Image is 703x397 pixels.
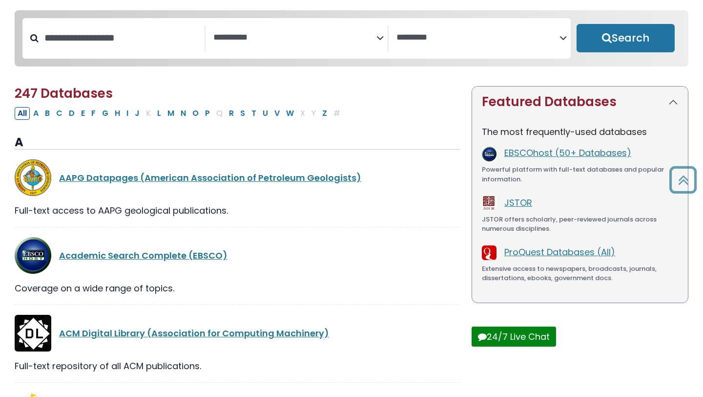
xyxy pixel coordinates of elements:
button: Filter Results U [260,107,271,120]
button: Filter Results E [78,107,88,120]
a: ACM Digital Library (Association for Computing Machinery) [59,327,329,339]
button: Filter Results V [271,107,283,120]
div: JSTOR offers scholarly, peer-reviewed journals across numerous disciplines. [482,215,678,234]
button: Filter Results H [112,107,123,120]
button: All [15,107,30,120]
button: 24/7 Live Chat [472,327,556,347]
button: Filter Results T [248,107,259,120]
div: Full-text access to AAPG geological publications. [15,204,460,217]
a: EBSCOhost (50+ Databases) [504,147,631,159]
a: JSTOR [504,197,532,209]
button: Filter Results L [154,107,164,120]
button: Filter Results J [132,107,143,120]
button: Filter Results W [283,107,297,120]
nav: Search filters [15,10,688,67]
button: Filter Results Z [319,107,330,120]
button: Filter Results F [88,107,99,120]
button: Filter Results B [42,107,53,120]
button: Filter Results M [165,107,177,120]
div: Extensive access to newspapers, broadcasts, journals, dissertations, ebooks, government docs. [482,264,678,283]
textarea: Search [396,33,559,43]
button: Filter Results I [124,107,131,120]
a: Academic Search Complete (EBSCO) [59,249,227,262]
p: The most frequently-used databases [482,125,678,138]
button: Filter Results G [99,107,111,120]
button: Filter Results N [178,107,189,120]
a: AAPG Datapages (American Association of Petroleum Geologists) [59,172,361,184]
div: Alpha-list to filter by first letter of database name [15,107,344,119]
button: Featured Databases [472,87,688,117]
button: Filter Results C [53,107,65,120]
button: Filter Results P [202,107,213,120]
input: Search database by title or keyword [39,30,205,46]
textarea: Search [213,33,376,43]
button: Filter Results S [237,107,248,120]
button: Submit for Search Results [577,24,675,52]
a: ProQuest Databases (All) [504,246,615,258]
a: Back to Top [665,171,701,189]
div: Coverage on a wide range of topics. [15,282,460,295]
span: 247 Databases [15,85,113,102]
button: Filter Results O [189,107,202,120]
div: Powerful platform with full-text databases and popular information. [482,165,678,184]
button: Filter Results A [30,107,41,120]
h3: A [15,135,460,150]
button: Filter Results R [226,107,237,120]
button: Filter Results D [66,107,78,120]
div: Full-text repository of all ACM publications. [15,359,460,373]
